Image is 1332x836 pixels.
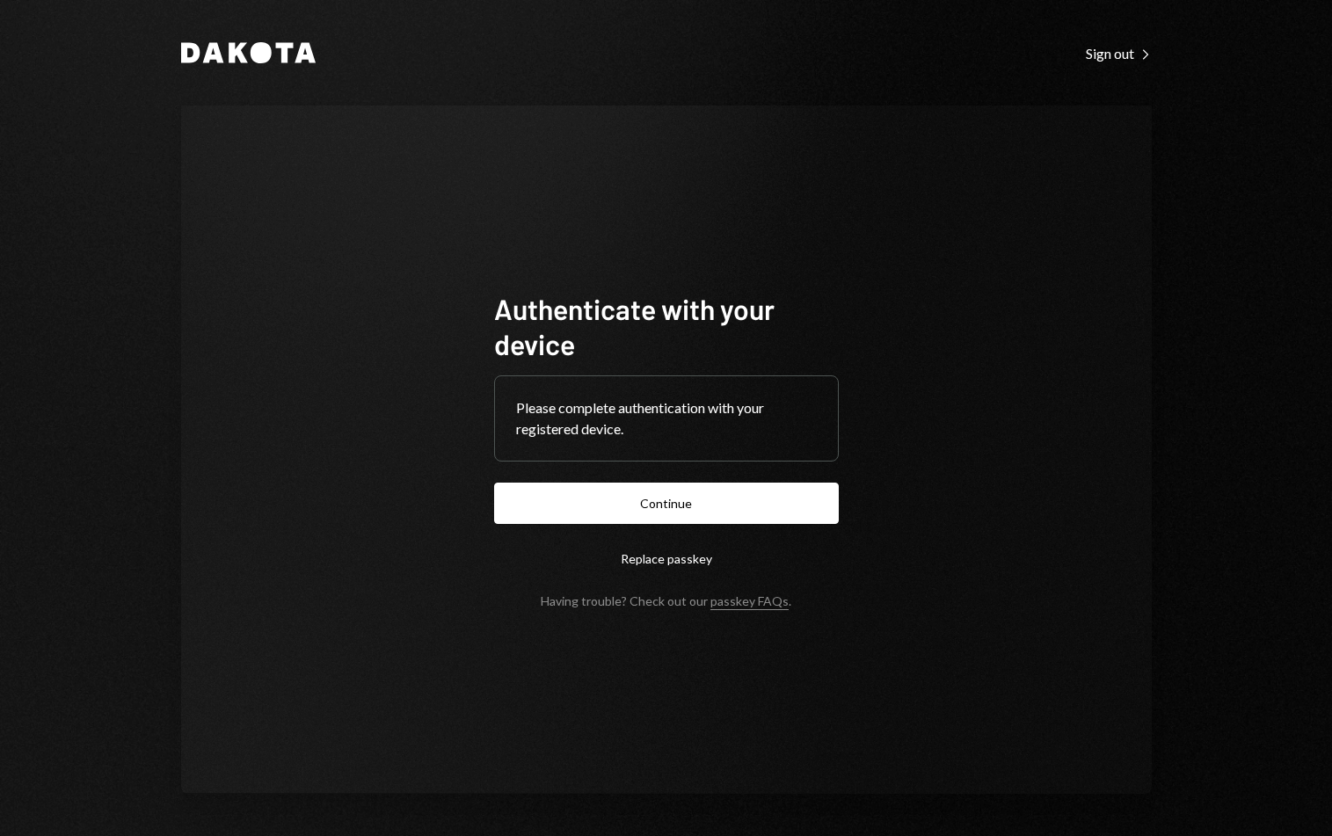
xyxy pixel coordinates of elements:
[494,538,839,579] button: Replace passkey
[494,483,839,524] button: Continue
[516,397,817,440] div: Please complete authentication with your registered device.
[1086,45,1152,62] div: Sign out
[541,593,791,608] div: Having trouble? Check out our .
[1086,43,1152,62] a: Sign out
[494,291,839,361] h1: Authenticate with your device
[710,593,789,610] a: passkey FAQs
